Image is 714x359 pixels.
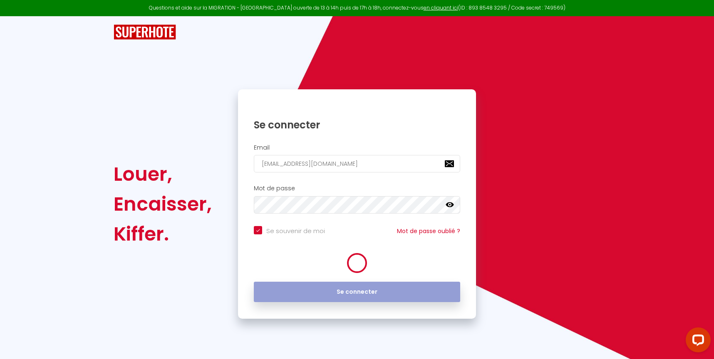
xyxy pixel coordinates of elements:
[254,185,460,192] h2: Mot de passe
[679,324,714,359] iframe: LiveChat chat widget
[397,227,460,235] a: Mot de passe oublié ?
[254,118,460,131] h1: Se connecter
[114,25,176,40] img: SuperHote logo
[114,159,212,189] div: Louer,
[424,4,458,11] a: en cliquant ici
[254,144,460,151] h2: Email
[254,282,460,302] button: Se connecter
[114,189,212,219] div: Encaisser,
[254,155,460,172] input: Ton Email
[114,219,212,249] div: Kiffer.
